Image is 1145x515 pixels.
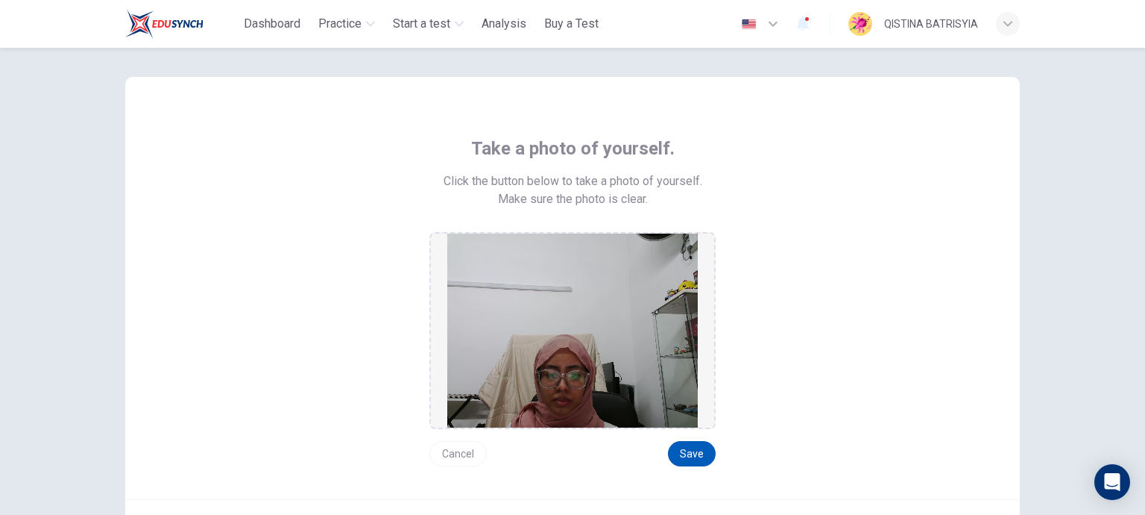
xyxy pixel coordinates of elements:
button: Dashboard [238,10,306,37]
img: ELTC logo [125,9,204,39]
button: Save [668,441,716,466]
span: Start a test [393,15,450,33]
button: Practice [312,10,381,37]
img: Profile picture [848,12,872,36]
img: en [739,19,758,30]
a: ELTC logo [125,9,238,39]
img: preview screemshot [447,234,698,428]
div: Open Intercom Messenger [1094,464,1130,500]
span: Dashboard [244,15,300,33]
span: Take a photo of yourself. [471,137,675,160]
span: Analysis [482,15,526,33]
span: Practice [318,15,362,33]
button: Start a test [387,10,470,37]
button: Analysis [476,10,532,37]
div: QISTINA BATRISYIA [884,15,978,33]
button: Cancel [429,441,487,466]
span: Click the button below to take a photo of yourself. [444,172,702,190]
span: Make sure the photo is clear. [498,190,648,208]
span: Buy a Test [544,15,599,33]
button: Buy a Test [538,10,605,37]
